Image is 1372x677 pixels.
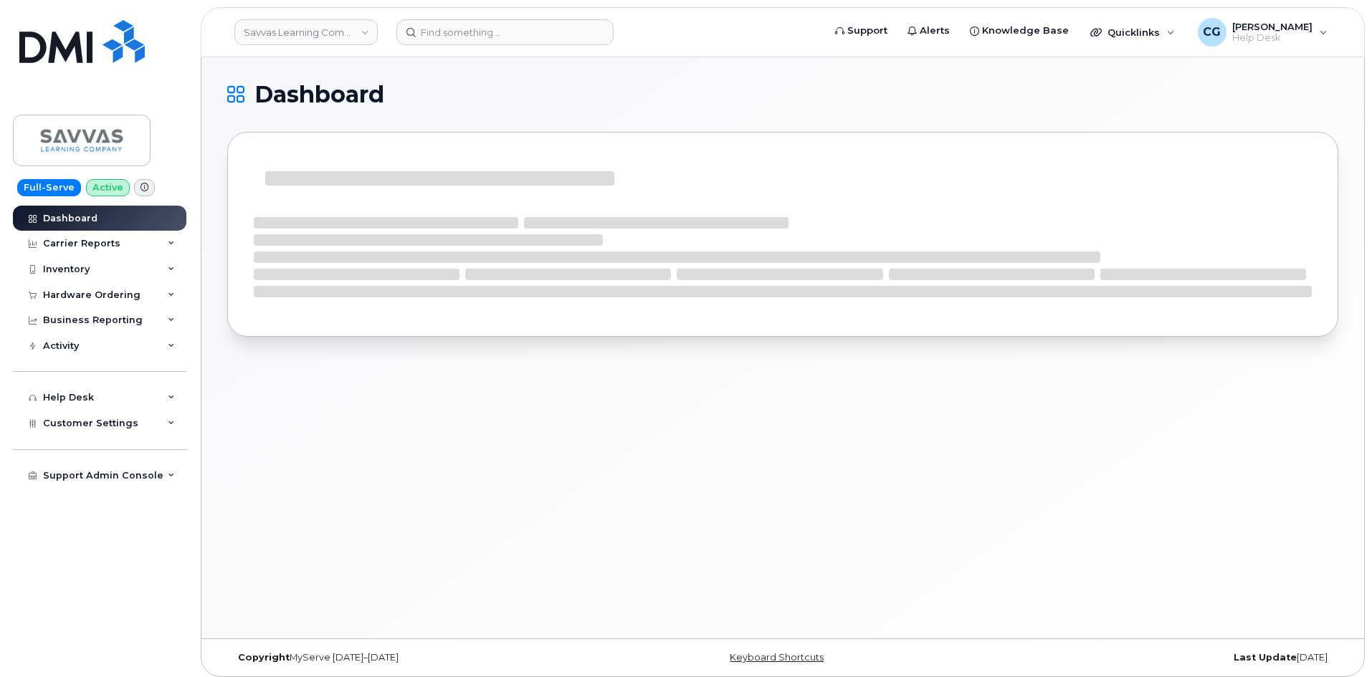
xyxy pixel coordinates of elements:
div: MyServe [DATE]–[DATE] [227,652,598,663]
div: [DATE] [968,652,1338,663]
strong: Copyright [238,652,290,663]
strong: Last Update [1234,652,1297,663]
a: Keyboard Shortcuts [730,652,824,663]
span: Dashboard [254,84,384,105]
